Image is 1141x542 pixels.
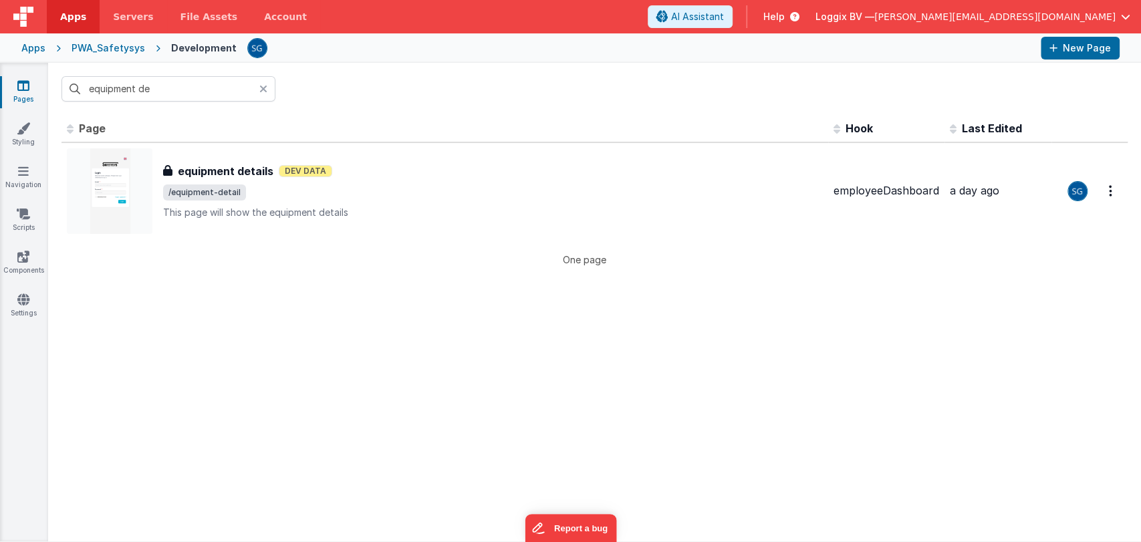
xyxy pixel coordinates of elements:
[178,163,273,179] h3: equipment details
[60,10,86,23] span: Apps
[950,184,999,197] span: a day ago
[248,39,267,57] img: 385c22c1e7ebf23f884cbf6fb2c72b80
[671,10,724,23] span: AI Assistant
[61,76,275,102] input: Search pages, id's ...
[163,206,823,219] p: This page will show the equipment details
[113,10,153,23] span: Servers
[834,183,939,198] div: employeeDashboard
[648,5,733,28] button: AI Assistant
[79,122,106,135] span: Page
[180,10,238,23] span: File Assets
[846,122,873,135] span: Hook
[815,10,874,23] span: Loggix BV —
[763,10,785,23] span: Help
[72,41,145,55] div: PWA_Safetysys
[525,514,616,542] iframe: Marker.io feedback button
[874,10,1116,23] span: [PERSON_NAME][EMAIL_ADDRESS][DOMAIN_NAME]
[815,10,1130,23] button: Loggix BV — [PERSON_NAME][EMAIL_ADDRESS][DOMAIN_NAME]
[962,122,1022,135] span: Last Edited
[1041,37,1120,59] button: New Page
[279,165,332,177] span: Dev Data
[1068,182,1087,200] img: 385c22c1e7ebf23f884cbf6fb2c72b80
[61,253,1108,267] p: One page
[21,41,45,55] div: Apps
[1101,177,1122,205] button: Options
[171,41,237,55] div: Development
[163,184,246,200] span: /equipment-detail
